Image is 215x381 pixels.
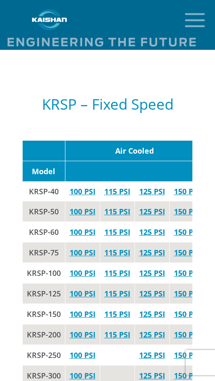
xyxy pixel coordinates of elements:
[23,263,65,283] td: KRSP-100
[70,247,96,257] a: 100 PSI
[139,330,165,340] a: 125 PSI
[70,309,96,319] a: 100 PSI
[23,345,65,366] td: KRSP-250
[174,227,200,237] a: 150 PSI
[174,371,200,381] a: 150 PSI
[23,222,65,242] td: KRSP-60
[174,330,200,340] a: 150 PSI
[70,330,96,340] a: 100 PSI
[104,206,130,216] a: 115 PSI
[23,161,65,182] td: Model
[104,268,130,278] a: 115 PSI
[174,186,200,196] a: 150 PSI
[23,283,65,304] td: KRSP-125
[23,181,65,201] td: KRSP-40
[139,206,165,216] a: 125 PSI
[174,350,200,360] a: 150 PSI
[174,288,200,299] a: 150 PSI
[104,247,130,257] a: 115 PSI
[174,309,200,319] a: 150 PSI
[174,268,200,278] a: 150 PSI
[139,186,165,196] a: 125 PSI
[70,206,96,216] a: 100 PSI
[70,350,96,360] a: 100 PSI
[174,247,200,257] a: 150 PSI
[139,268,165,278] a: 125 PSI
[23,324,65,345] td: KRSP-200
[181,10,196,25] a: mobile menu
[139,227,165,237] a: 125 PSI
[104,309,130,319] a: 115 PSI
[70,186,96,196] a: 100 PSI
[104,186,130,196] a: 115 PSI
[139,350,165,360] a: 125 PSI
[70,227,96,237] a: 100 PSI
[23,201,65,222] td: KRSP-50
[23,242,65,263] td: KRSP-75
[70,268,96,278] a: 100 PSI
[23,304,65,324] td: KRSP-150
[104,288,130,299] a: 115 PSI
[23,97,193,111] h5: KRSP – Fixed Speed
[8,30,196,46] img: Engineering the future
[65,141,204,161] td: Air Cooled
[139,288,165,299] a: 125 PSI
[70,288,96,299] a: 100 PSI
[104,330,130,340] a: 115 PSI
[139,247,165,257] a: 125 PSI
[104,227,130,237] a: 115 PSI
[70,371,96,381] a: 100 PSI
[139,309,165,319] a: 125 PSI
[139,371,165,381] a: 125 PSI
[18,9,81,30] img: kaishan logo
[174,206,200,216] a: 150 PSI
